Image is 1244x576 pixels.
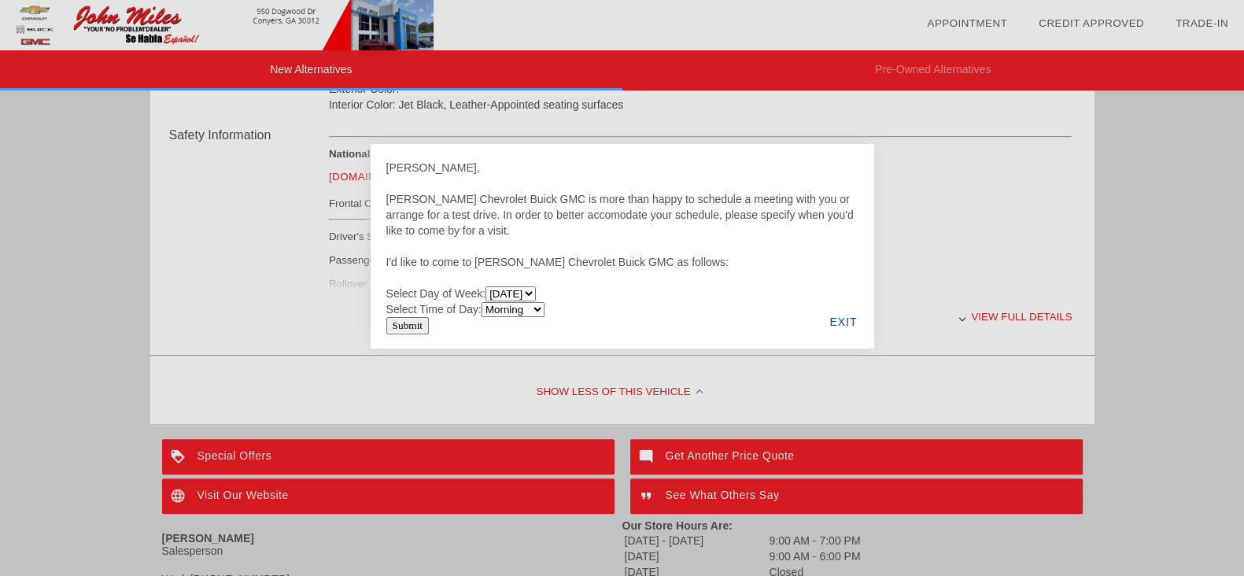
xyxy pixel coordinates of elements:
[386,317,430,334] input: Submit
[1039,17,1144,29] a: Credit Approved
[1176,17,1228,29] a: Trade-In
[386,160,858,317] div: [PERSON_NAME], [PERSON_NAME] Chevrolet Buick GMC is more than happy to schedule a meeting with yo...
[813,295,873,349] div: EXIT
[927,17,1007,29] a: Appointment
